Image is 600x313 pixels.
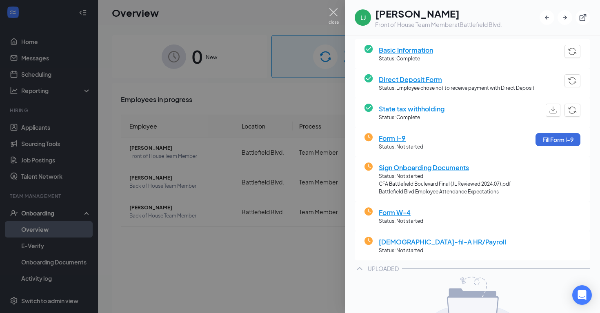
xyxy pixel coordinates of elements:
[379,104,444,114] span: State tax withholding
[379,162,511,173] span: Sign Onboarding Documents
[368,264,399,273] div: UPLOADED
[561,13,569,22] svg: ArrowRight
[379,74,535,84] span: Direct Deposit Form
[379,180,511,188] span: CFA Battlefield Boulevard Final (JL Reviewed 2024.07).pdf
[379,114,444,122] span: Status: Complete
[579,13,587,22] svg: ExternalLink
[572,285,592,305] div: Open Intercom Messenger
[379,237,506,247] span: [DEMOGRAPHIC_DATA]-fil-A HR/Payroll
[543,13,551,22] svg: ArrowLeftNew
[375,7,502,20] h1: [PERSON_NAME]
[379,133,423,143] span: Form I-9
[379,45,433,55] span: Basic Information
[576,10,590,25] button: ExternalLink
[355,264,364,273] svg: ChevronUp
[375,20,502,29] div: Front of House Team Member at Battlefield Blvd.
[379,247,506,255] span: Status: Not started
[379,218,423,225] span: Status: Not started
[558,10,572,25] button: ArrowRight
[379,188,511,196] span: Battlefield Blvd Employee Attendance Expectations
[379,143,423,151] span: Status: Not started
[379,84,535,92] span: Status: Employee chose not to receive payment with Direct Deposit
[379,207,423,218] span: Form W-4
[360,13,366,22] div: LJ
[379,55,433,63] span: Status: Complete
[540,10,554,25] button: ArrowLeftNew
[536,133,580,146] button: Fill Form I-9
[379,173,511,180] span: Status: Not started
